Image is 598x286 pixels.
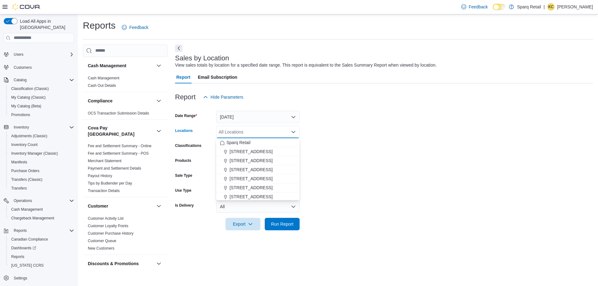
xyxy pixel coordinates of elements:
button: [DATE] [216,111,300,123]
span: Purchase Orders [9,167,74,175]
span: Inventory Manager (Classic) [11,151,58,156]
button: Discounts & Promotions [155,260,163,267]
button: Customer [88,203,154,209]
button: Inventory [11,124,31,131]
a: Transfers [9,185,29,192]
button: My Catalog (Beta) [6,102,77,110]
button: Chargeback Management [6,214,77,223]
span: Reports [9,253,74,260]
a: Cash Out Details [88,83,116,88]
h3: Discounts & Promotions [88,260,139,267]
a: My Catalog (Classic) [9,94,48,101]
label: Locations [175,128,193,133]
a: Settings [11,274,30,282]
span: Merchant Statement [88,158,121,163]
span: Fee and Settlement Summary - POS [88,151,149,156]
button: Export [225,218,260,230]
span: Transfers [11,186,27,191]
button: Cash Management [6,205,77,214]
button: Operations [11,197,35,204]
button: Compliance [155,97,163,105]
span: KC [548,3,554,11]
label: Classifications [175,143,202,148]
div: Compliance [83,110,168,120]
button: Customers [1,63,77,72]
span: Feedback [129,24,148,30]
button: [STREET_ADDRESS] [216,165,300,174]
span: Settings [11,274,74,282]
span: Manifests [11,160,27,165]
button: [STREET_ADDRESS] [216,183,300,192]
span: Chargeback Management [11,216,54,221]
span: Users [11,51,74,58]
button: [US_STATE] CCRS [6,261,77,270]
a: New Customers [88,246,114,251]
a: Adjustments (Classic) [9,132,50,140]
a: Payment and Settlement Details [88,166,141,171]
button: Cash Management [88,63,154,69]
div: Kailey Clements [547,3,555,11]
span: Customer Queue [88,238,116,243]
a: Merchant Statement [88,159,121,163]
span: Customers [14,65,32,70]
a: Customer Purchase History [88,231,134,236]
a: [US_STATE] CCRS [9,262,46,269]
button: Purchase Orders [6,166,77,175]
span: Transfers [9,185,74,192]
h3: Report [175,93,196,101]
button: Manifests [6,158,77,166]
button: Discounts & Promotions [88,260,154,267]
span: My Catalog (Beta) [9,102,74,110]
label: Products [175,158,191,163]
a: Feedback [459,1,490,13]
label: Date Range [175,113,197,118]
a: Manifests [9,158,30,166]
div: Choose from the following options [216,138,300,201]
span: Inventory Manager (Classic) [9,150,74,157]
span: Export [229,218,257,230]
span: Dashboards [11,246,36,251]
a: Classification (Classic) [9,85,51,92]
span: Reports [14,228,27,233]
span: [STREET_ADDRESS] [230,166,273,173]
div: Cash Management [83,74,168,92]
button: [STREET_ADDRESS] [216,192,300,201]
button: Transfers [6,184,77,193]
span: [US_STATE] CCRS [11,263,44,268]
span: Cash Management [9,206,74,213]
button: Settings [1,274,77,283]
span: Customer Activity List [88,216,124,221]
button: Reports [11,227,29,234]
a: Dashboards [9,244,39,252]
button: Reports [6,252,77,261]
span: My Catalog (Beta) [11,104,41,109]
button: Cova Pay [GEOGRAPHIC_DATA] [155,127,163,135]
p: Sparq Retail [517,3,541,11]
span: Manifests [9,158,74,166]
span: Cash Management [11,207,43,212]
h3: Cova Pay [GEOGRAPHIC_DATA] [88,125,154,137]
span: Canadian Compliance [11,237,48,242]
button: Inventory [1,123,77,132]
a: OCS Transaction Submission Details [88,111,149,115]
span: [STREET_ADDRESS] [230,157,273,164]
span: Chargeback Management [9,214,74,222]
button: All [216,200,300,213]
span: Inventory Count [9,141,74,148]
span: Hide Parameters [211,94,243,100]
a: Transaction Details [88,189,120,193]
span: New Customers [88,246,114,251]
button: Compliance [88,98,154,104]
button: Canadian Compliance [6,235,77,244]
span: Settings [14,276,27,281]
span: My Catalog (Classic) [11,95,46,100]
button: Operations [1,196,77,205]
a: Reports [9,253,27,260]
h3: Compliance [88,98,112,104]
button: Reports [1,226,77,235]
div: View sales totals by location for a specified date range. This report is equivalent to the Sales ... [175,62,437,68]
span: Promotions [11,112,30,117]
span: Transfers (Classic) [9,176,74,183]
